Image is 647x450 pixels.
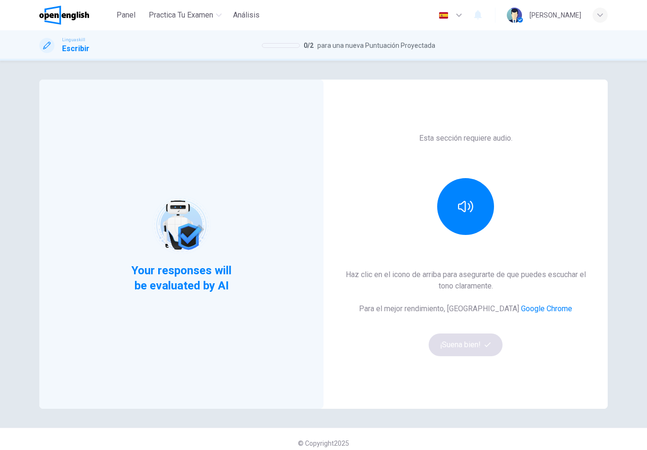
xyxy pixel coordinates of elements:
h6: Para el mejor rendimiento, [GEOGRAPHIC_DATA] [359,303,572,315]
img: es [438,12,449,19]
span: para una nueva Puntuación Proyectada [317,40,435,51]
span: Your responses will be evaluated by AI [124,263,239,293]
span: Panel [117,9,135,21]
img: robot icon [151,195,211,255]
h6: Esta sección requiere audio. [419,133,512,144]
button: Análisis [229,7,263,24]
h1: Escribir [62,43,90,54]
h6: Haz clic en el icono de arriba para asegurarte de que puedes escuchar el tono claramente. [339,269,593,292]
span: 0 / 2 [304,40,314,51]
span: © Copyright 2025 [298,440,349,447]
button: Practica tu examen [145,7,225,24]
span: Practica tu examen [149,9,213,21]
img: OpenEnglish logo [39,6,89,25]
div: [PERSON_NAME] [530,9,581,21]
a: OpenEnglish logo [39,6,111,25]
a: Google Chrome [521,304,572,313]
button: Panel [111,7,141,24]
span: Linguaskill [62,36,85,43]
img: Profile picture [507,8,522,23]
span: Análisis [233,9,260,21]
